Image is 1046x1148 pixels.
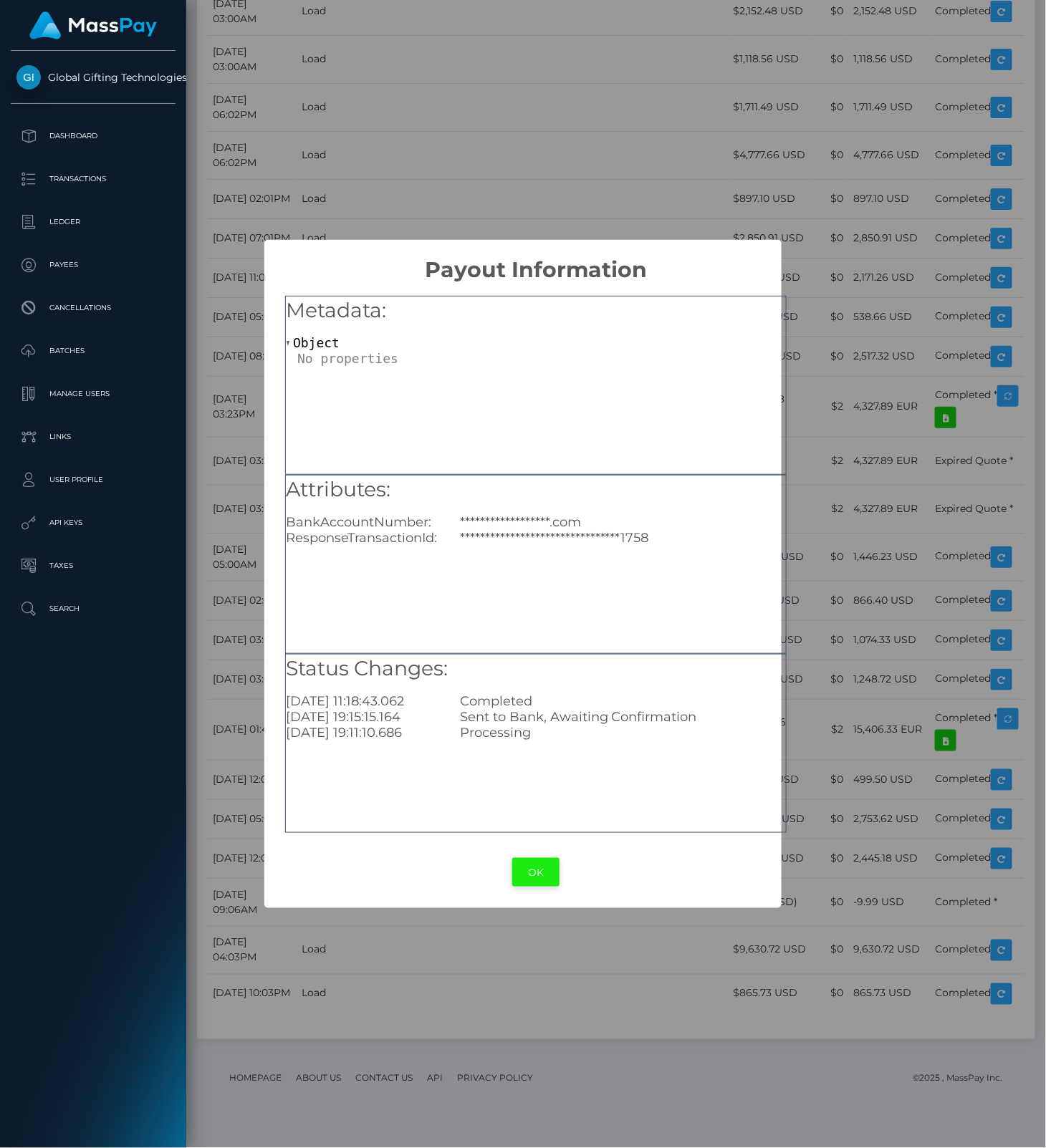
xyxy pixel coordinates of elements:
[275,514,449,530] div: BankAccountNumber:
[275,725,449,741] div: [DATE] 19:11:10.686
[29,11,157,39] img: MassPay Logo
[16,168,170,190] p: Transactions
[449,709,797,725] div: Sent to Bank, Awaiting Confirmation
[286,296,786,325] h5: Metadata:
[16,65,41,90] img: Global Gifting Technologies Inc
[293,335,340,350] span: Object
[16,555,170,577] p: Taxes
[16,254,170,276] p: Payees
[16,211,170,233] p: Ledger
[16,426,170,448] p: Links
[264,240,807,283] h2: Payout Information
[16,383,170,405] p: Manage Users
[16,340,170,362] p: Batches
[16,469,170,491] p: User Profile
[275,693,449,709] div: [DATE] 11:18:43.062
[11,71,176,84] span: Global Gifting Technologies Inc
[275,530,449,546] div: ResponseTransactionId:
[16,297,170,319] p: Cancellations
[512,858,560,887] button: OK
[16,598,170,619] p: Search
[286,476,786,504] h5: Attributes:
[449,693,797,709] div: Completed
[16,512,170,534] p: API Keys
[449,725,797,741] div: Processing
[275,709,449,725] div: [DATE] 19:15:15.164
[286,655,786,683] h5: Status Changes:
[16,125,170,147] p: Dashboard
